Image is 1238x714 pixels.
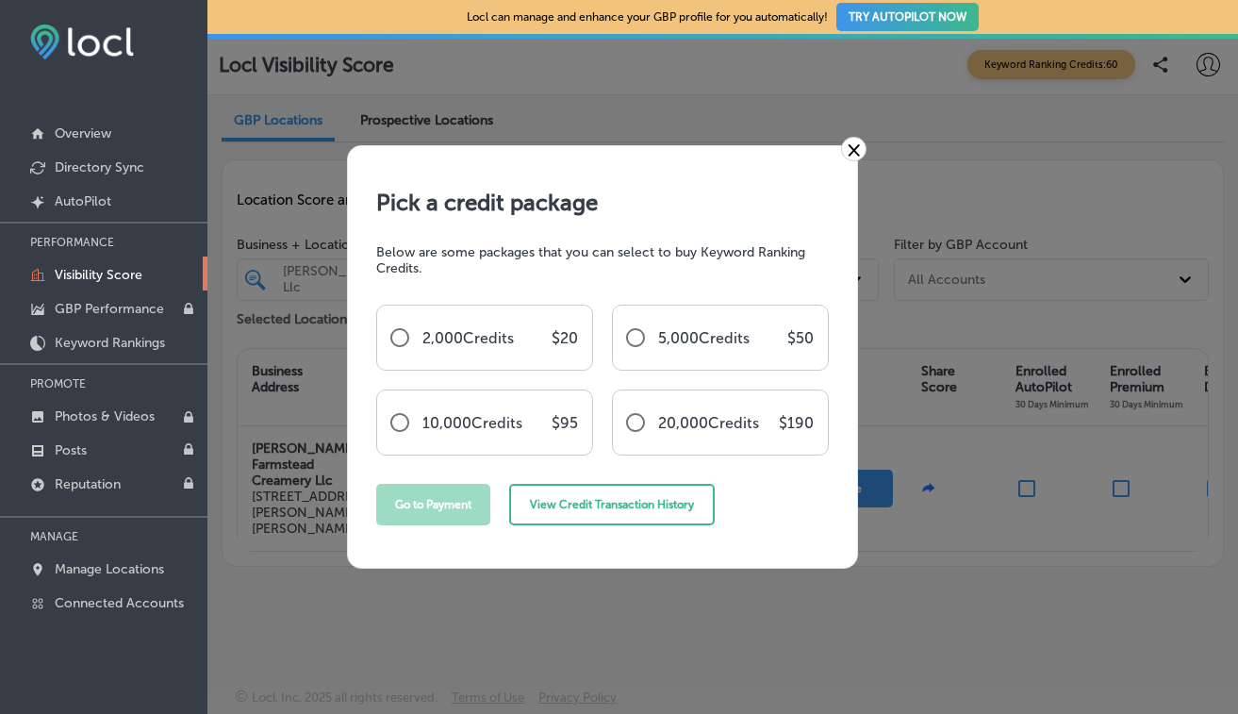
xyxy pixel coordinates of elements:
p: 5,000 Credits [658,329,750,347]
p: GBP Performance [55,301,164,317]
p: Manage Locations [55,561,164,577]
img: fda3e92497d09a02dc62c9cd864e3231.png [30,25,134,59]
p: Overview [55,125,111,141]
p: 20,000 Credits [658,414,759,432]
p: $ 20 [552,329,578,347]
p: $ 50 [787,329,814,347]
p: Directory Sync [55,159,144,175]
p: Posts [55,442,87,458]
p: AutoPilot [55,193,111,209]
p: Reputation [55,476,121,492]
button: TRY AUTOPILOT NOW [836,3,979,31]
p: 10,000 Credits [422,414,522,432]
button: Go to Payment [376,484,490,525]
p: 2,000 Credits [422,329,514,347]
h1: Pick a credit package [376,189,829,216]
p: Keyword Rankings [55,335,165,351]
p: $ 190 [779,414,814,432]
p: Below are some packages that you can select to buy Keyword Ranking Credits. [376,244,829,276]
p: $ 95 [552,414,578,432]
a: × [841,137,867,161]
button: View Credit Transaction History [509,484,715,525]
p: Photos & Videos [55,408,155,424]
p: Visibility Score [55,267,142,283]
p: Connected Accounts [55,595,184,611]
